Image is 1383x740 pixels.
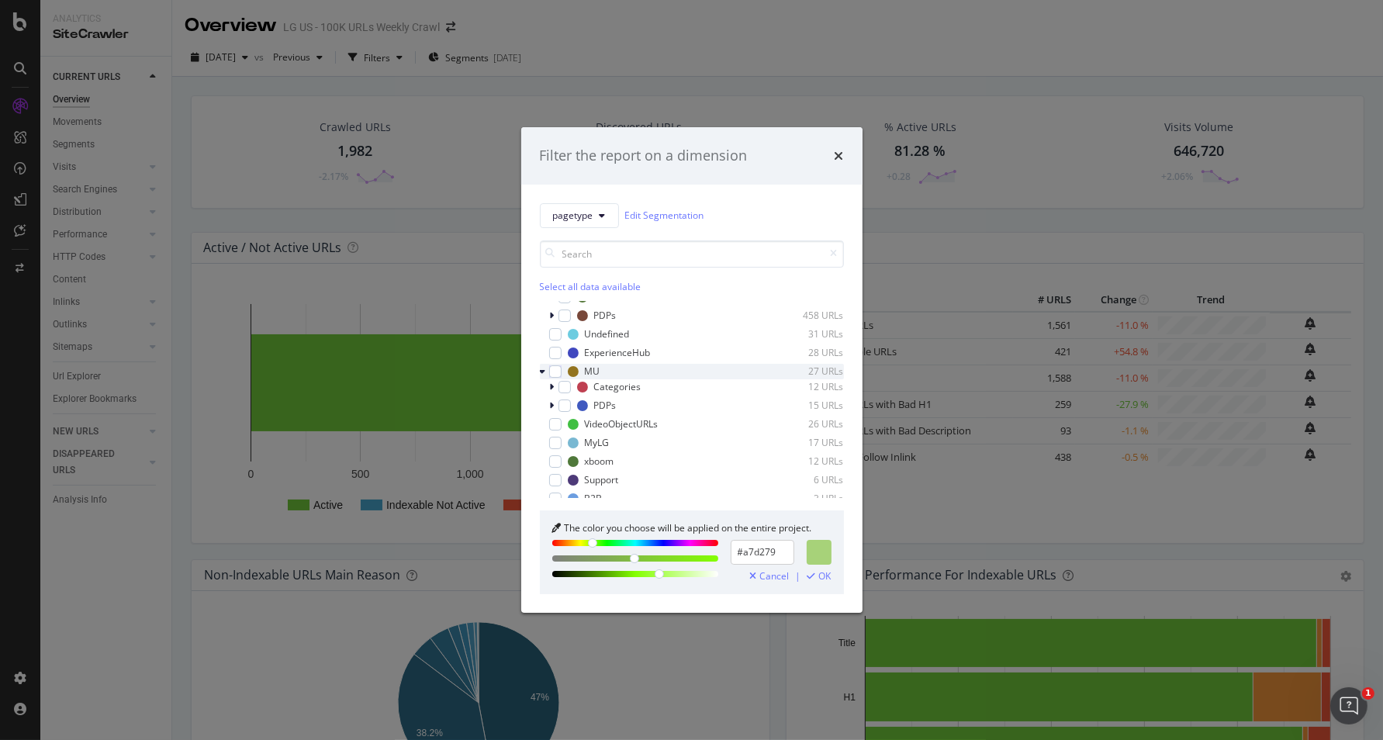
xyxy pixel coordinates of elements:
div: VideoObjectURLs [585,417,659,431]
div: times [835,146,844,166]
button: pagetype [540,203,619,228]
div: 17 URLs [768,436,844,449]
div: ExperienceHub [585,346,651,359]
div: 15 URLs [768,399,844,412]
span: pagetype [553,209,593,222]
div: MU [585,365,600,378]
div: Categories [594,380,641,393]
div: Undefined [585,327,630,341]
div: MyLG [585,436,610,449]
div: 12 URLs [768,455,844,468]
div: 31 URLs [768,327,844,341]
div: Select all data available [540,280,844,293]
div: 26 URLs [768,417,844,431]
div: 3 URLs [768,492,844,505]
a: Edit Segmentation [625,207,704,223]
div: xboom [585,455,614,468]
div: 27 URLs [768,365,844,378]
span: OK [819,571,832,582]
div: PDPs [594,399,617,412]
div: The color you choose will be applied on the entire project. [565,523,812,534]
div: 12 URLs [768,380,844,393]
span: 1 [1362,687,1374,700]
div: Support [585,473,619,486]
div: B2B [585,492,603,505]
div: 6 URLs [768,473,844,486]
iframe: Intercom live chat [1330,687,1367,724]
div: modal [521,127,863,613]
input: Search [540,240,844,268]
div: PDPs [594,309,617,322]
div: 458 URLs [768,309,844,322]
div: | [796,571,801,582]
div: 28 URLs [768,346,844,359]
span: Cancel [760,571,790,582]
div: Filter the report on a dimension [540,146,748,166]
